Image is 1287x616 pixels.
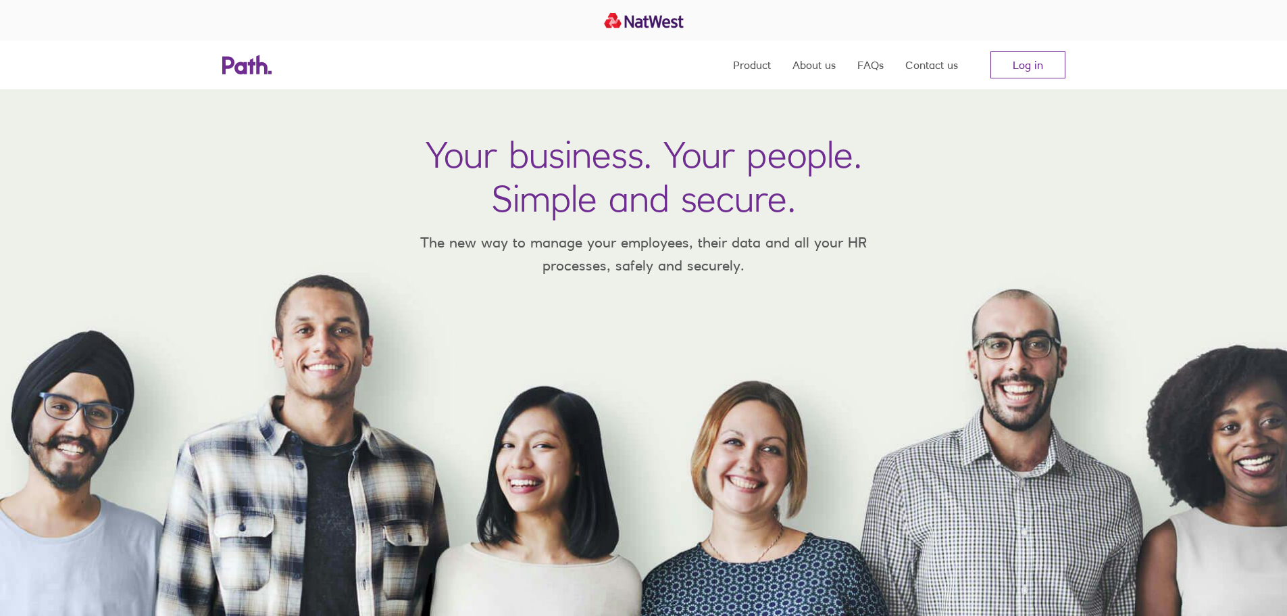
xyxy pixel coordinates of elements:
p: The new way to manage your employees, their data and all your HR processes, safely and securely. [401,231,887,277]
a: Contact us [905,41,958,89]
a: FAQs [857,41,884,89]
h1: Your business. Your people. Simple and secure. [426,133,862,220]
a: About us [792,41,836,89]
a: Product [733,41,771,89]
a: Log in [990,51,1065,78]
